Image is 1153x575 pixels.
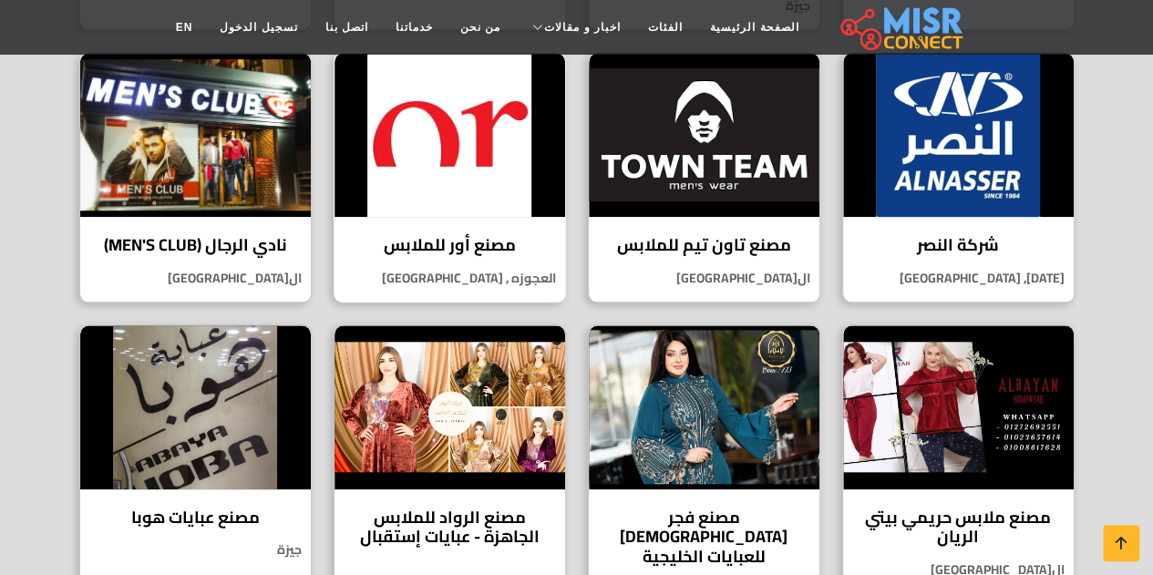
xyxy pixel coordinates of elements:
a: الفئات [634,10,696,45]
h4: مصنع فجر [DEMOGRAPHIC_DATA] للعبايات الخليجية [602,508,806,567]
p: جيزة [80,540,311,560]
a: مصنع تاون تيم للملابس مصنع تاون تيم للملابس ال[GEOGRAPHIC_DATA] [577,52,831,303]
a: اتصل بنا [312,10,382,45]
a: EN [162,10,207,45]
a: شركة النصر شركة النصر [DATE], [GEOGRAPHIC_DATA] [831,52,1086,303]
img: مصنع ملابس حريمي بيتي الريان [843,325,1074,489]
img: نادي الرجال (MEN'S CLUB) [80,53,311,217]
p: ال[GEOGRAPHIC_DATA] [80,269,311,288]
p: [DATE], [GEOGRAPHIC_DATA] [843,269,1074,288]
img: مصنع أور للملابس [335,53,565,217]
h4: مصنع تاون تيم للملابس [602,235,806,255]
img: main.misr_connect [840,5,963,50]
a: نادي الرجال (MEN'S CLUB) نادي الرجال (MEN'S CLUB) ال[GEOGRAPHIC_DATA] [68,52,323,303]
p: ال[GEOGRAPHIC_DATA] [589,269,819,288]
a: مصنع أور للملابس مصنع أور للملابس العجوزه , [GEOGRAPHIC_DATA] [323,52,577,303]
a: الصفحة الرئيسية [696,10,812,45]
h4: مصنع ملابس حريمي بيتي الريان [857,508,1060,547]
span: اخبار و مقالات [544,19,621,36]
a: خدماتنا [382,10,447,45]
h4: مصنع عبايات هوبا [94,508,297,528]
img: مصنع عبايات هوبا [80,325,311,489]
img: شركة النصر [843,53,1074,217]
img: مصنع الرواد للملابس الجاهزة - عبايات إستقبال [335,325,565,489]
h4: نادي الرجال (MEN'S CLUB) [94,235,297,255]
h4: مصنع أور للملابس [348,235,551,255]
h4: مصنع الرواد للملابس الجاهزة - عبايات إستقبال [348,508,551,547]
a: من نحن [447,10,514,45]
img: مصنع تاون تيم للملابس [589,53,819,217]
a: اخبار و مقالات [514,10,634,45]
h4: شركة النصر [857,235,1060,255]
p: العجوزه , [GEOGRAPHIC_DATA] [335,269,565,288]
img: مصنع فجر الإسلام للعبايات الخليجية [589,325,819,489]
a: تسجيل الدخول [206,10,311,45]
